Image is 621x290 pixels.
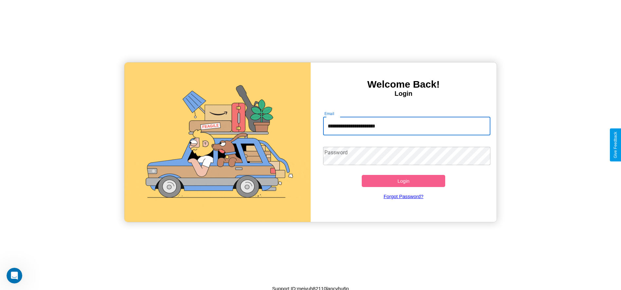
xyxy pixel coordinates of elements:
[613,132,618,158] div: Give Feedback
[320,187,487,206] a: Forgot Password?
[124,62,310,222] img: gif
[362,175,446,187] button: Login
[324,111,335,116] label: Email
[311,79,497,90] h3: Welcome Back!
[7,268,22,283] iframe: Intercom live chat
[311,90,497,97] h4: Login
